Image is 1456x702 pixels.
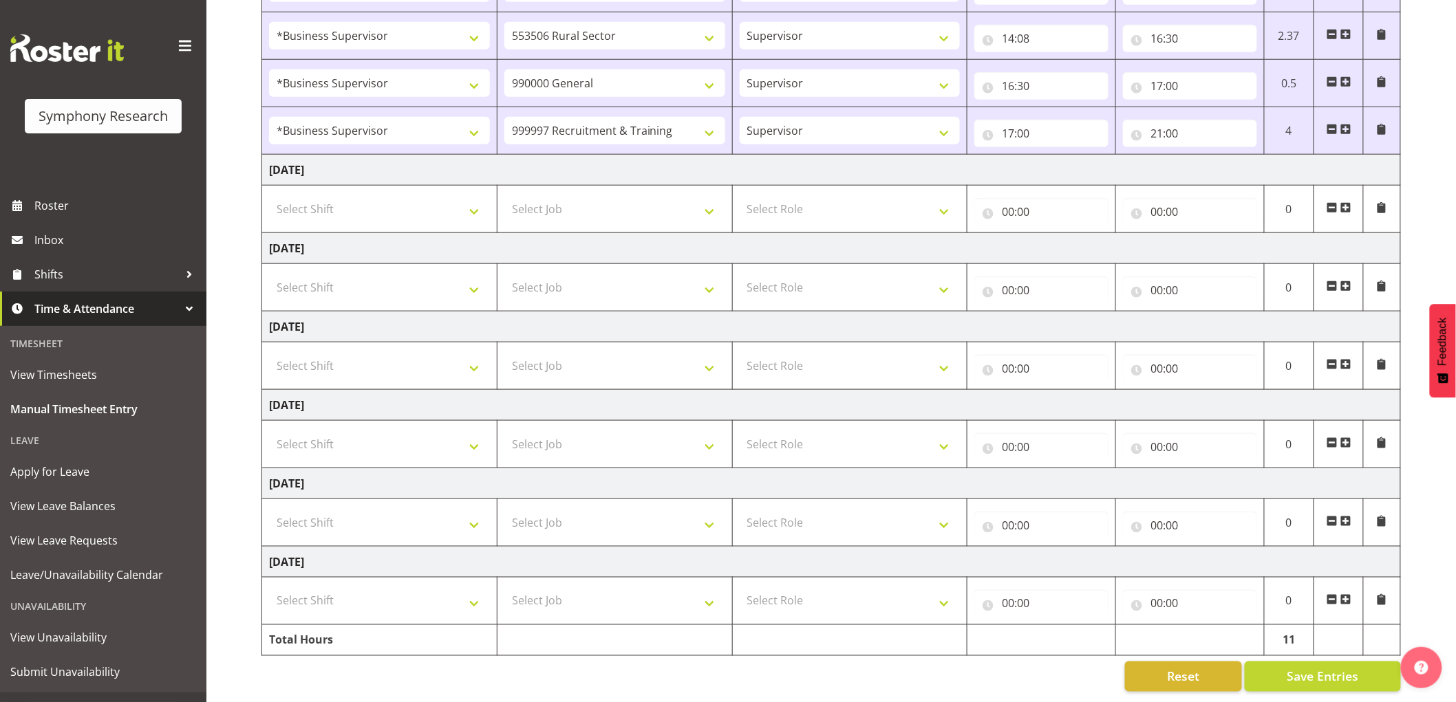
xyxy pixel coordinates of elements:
span: Reset [1167,668,1199,685]
div: Timesheet [3,329,203,358]
span: View Unavailability [10,627,196,648]
input: Click to select... [974,198,1109,226]
span: Manual Timesheet Entry [10,399,196,419]
td: 4 [1265,107,1314,155]
a: View Leave Balances [3,489,203,523]
input: Click to select... [974,512,1109,539]
span: Inbox [34,230,200,250]
input: Click to select... [974,120,1109,147]
td: [DATE] [262,468,1401,499]
input: Click to select... [974,72,1109,100]
td: 11 [1265,625,1314,656]
input: Click to select... [974,433,1109,461]
td: 0 [1265,186,1314,233]
span: Time & Attendance [34,298,179,319]
td: 0 [1265,499,1314,547]
td: [DATE] [262,311,1401,342]
td: 0 [1265,578,1314,625]
input: Click to select... [1123,198,1257,226]
td: 0 [1265,342,1314,390]
a: View Timesheets [3,358,203,392]
div: Leave [3,426,203,454]
td: 0.5 [1265,60,1314,107]
span: Roster [34,195,200,216]
td: 2.37 [1265,12,1314,60]
td: [DATE] [262,390,1401,421]
input: Click to select... [1123,72,1257,100]
img: help-xxl-2.png [1415,661,1428,674]
span: View Leave Balances [10,496,196,516]
input: Click to select... [974,25,1109,52]
input: Click to select... [1123,512,1257,539]
span: View Timesheets [10,364,196,385]
input: Click to select... [1123,433,1257,461]
input: Click to select... [1123,120,1257,147]
td: [DATE] [262,155,1401,186]
input: Click to select... [1123,355,1257,382]
img: Rosterit website logo [10,34,124,62]
span: View Leave Requests [10,530,196,551]
span: Submit Unavailability [10,661,196,682]
input: Click to select... [974,276,1109,304]
a: View Unavailability [3,620,203,655]
span: Feedback [1437,318,1449,366]
a: Submit Unavailability [3,655,203,689]
td: [DATE] [262,233,1401,264]
input: Click to select... [1123,25,1257,52]
button: Save Entries [1245,661,1401,692]
input: Click to select... [1123,590,1257,617]
a: Apply for Leave [3,454,203,489]
button: Reset [1125,661,1242,692]
a: View Leave Requests [3,523,203,558]
td: Total Hours [262,625,497,656]
span: Shifts [34,264,179,285]
span: Apply for Leave [10,461,196,482]
td: 0 [1265,264,1314,311]
div: Symphony Research [39,106,168,127]
td: [DATE] [262,547,1401,578]
div: Unavailability [3,592,203,620]
span: Leave/Unavailability Calendar [10,564,196,585]
a: Manual Timesheet Entry [3,392,203,426]
button: Feedback - Show survey [1430,304,1456,397]
input: Click to select... [974,590,1109,617]
span: Save Entries [1287,668,1358,685]
input: Click to select... [1123,276,1257,304]
input: Click to select... [974,355,1109,382]
a: Leave/Unavailability Calendar [3,558,203,592]
td: 0 [1265,421,1314,468]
